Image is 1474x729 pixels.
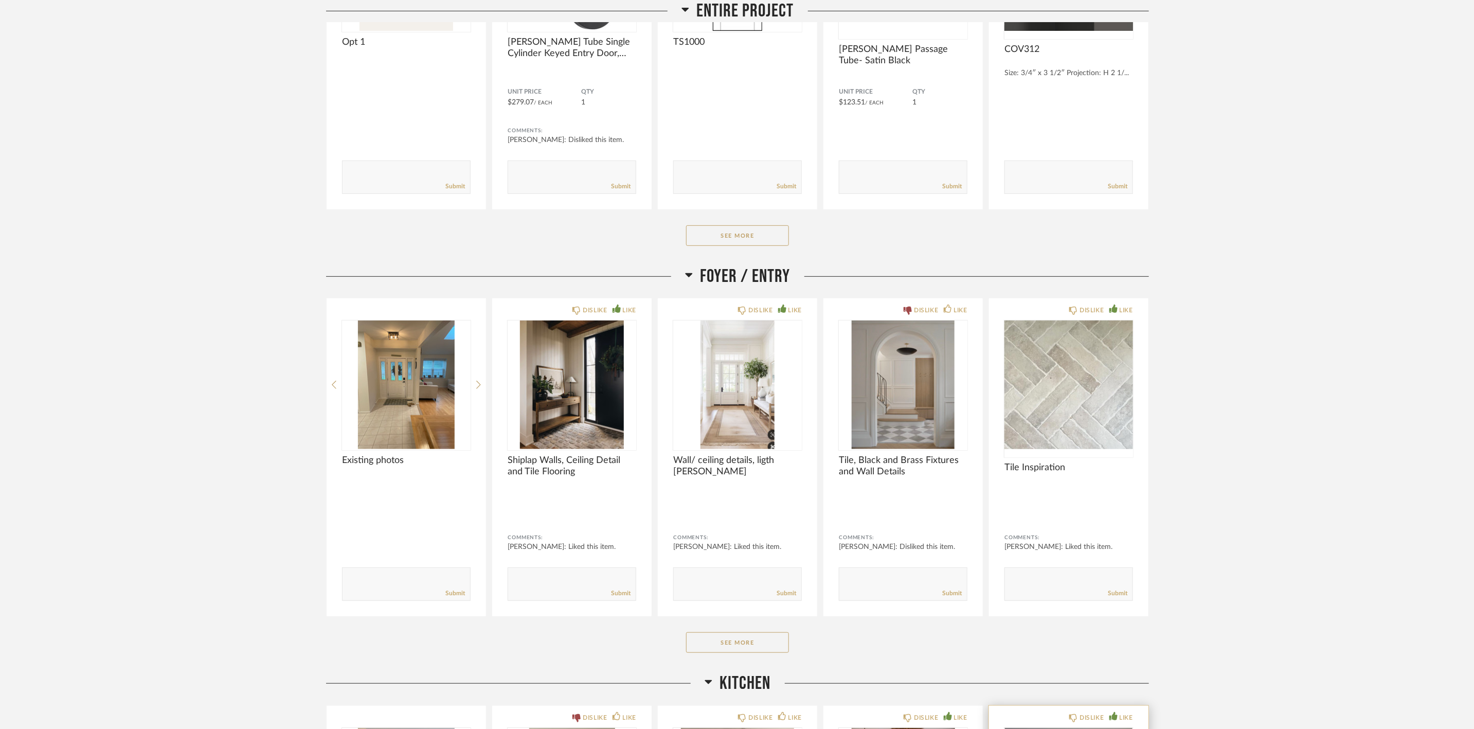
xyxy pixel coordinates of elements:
span: Existing photos [342,455,471,466]
span: Shiplap Walls, Ceiling Detail and Tile Flooring [508,455,636,477]
span: QTY [581,88,636,96]
div: Comments: [508,532,636,543]
a: Submit [942,182,962,191]
div: LIKE [954,713,967,723]
div: DISLIKE [583,713,607,723]
a: Submit [611,182,631,191]
div: LIKE [788,713,802,723]
span: [PERSON_NAME] Tube Single Cylinder Keyed Entry Door, Satin Black [508,37,636,59]
div: LIKE [623,713,636,723]
img: undefined [508,321,636,449]
span: QTY [912,88,967,96]
div: [PERSON_NAME]: Liked this item. [508,542,636,552]
span: Unit Price [839,88,912,96]
div: LIKE [788,305,802,315]
div: DISLIKE [583,305,607,315]
div: Comments: [508,126,636,136]
img: undefined [673,321,802,449]
div: DISLIKE [914,305,938,315]
a: Submit [942,589,962,598]
div: LIKE [954,305,967,315]
a: Submit [1108,589,1127,598]
a: Submit [445,182,465,191]
div: DISLIKE [748,713,772,723]
a: Submit [777,182,796,191]
div: LIKE [1120,713,1133,723]
div: [PERSON_NAME]: Disliked this item. [508,135,636,145]
span: Foyer / Entry [700,265,790,288]
div: Comments: [673,532,802,543]
div: [PERSON_NAME]: Liked this item. [673,542,802,552]
div: Comments: [839,532,967,543]
button: See More [686,225,789,246]
img: undefined [342,321,471,449]
span: $123.51 [839,99,865,106]
div: DISLIKE [1080,713,1104,723]
a: Submit [1108,182,1127,191]
span: Tile, Black and Brass Fixtures and Wall Details [839,455,967,477]
span: [PERSON_NAME] Passage Tube- Satin Black [839,44,967,66]
span: Tile Inspiration [1004,462,1133,473]
img: undefined [839,321,967,449]
div: Size: 3/4″ x 3 1/2″ Projection: H 2 1/... [1004,69,1133,78]
span: 1 [912,99,916,106]
div: [PERSON_NAME]: Liked this item. [1004,542,1133,552]
div: [PERSON_NAME]: Disliked this item. [839,542,967,552]
span: / Each [865,100,884,105]
div: DISLIKE [914,713,938,723]
span: COV312 [1004,44,1133,55]
img: undefined [1004,321,1133,449]
a: Submit [777,589,796,598]
span: $279.07 [508,99,534,106]
div: 0 [1004,321,1133,449]
a: Submit [445,589,465,598]
div: DISLIKE [748,305,772,315]
div: Comments: [1004,532,1133,543]
span: TS1000 [673,37,802,48]
button: See More [686,632,789,653]
span: Unit Price [508,88,581,96]
span: Opt 1 [342,37,471,48]
div: LIKE [1120,305,1133,315]
a: Submit [611,589,631,598]
span: / Each [534,100,552,105]
div: LIKE [623,305,636,315]
span: Wall/ ceiling details, ligth [PERSON_NAME] [673,455,802,477]
span: 1 [581,99,585,106]
span: Kitchen [720,672,771,695]
div: DISLIKE [1080,305,1104,315]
